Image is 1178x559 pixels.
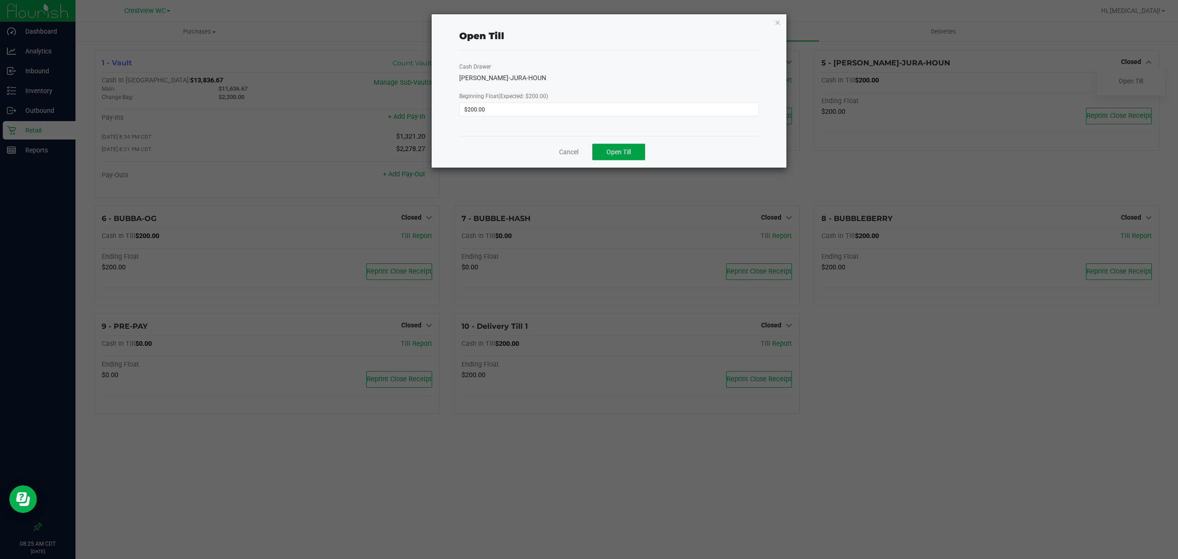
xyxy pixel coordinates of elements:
div: Open Till [459,29,504,43]
label: Cash Drawer [459,63,491,71]
span: (Expected: $200.00) [498,93,548,99]
button: Open Till [592,144,645,160]
iframe: Resource center [9,485,37,513]
span: Beginning Float [459,93,548,99]
span: Open Till [606,148,631,156]
a: Cancel [559,147,578,157]
div: [PERSON_NAME]-JURA-HOUN [459,73,759,83]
